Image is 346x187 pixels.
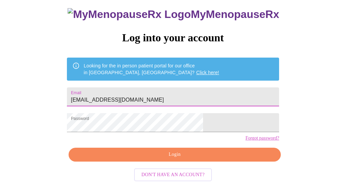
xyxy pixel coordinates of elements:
div: Looking for the in person patient portal for our office in [GEOGRAPHIC_DATA], [GEOGRAPHIC_DATA]? [84,60,219,79]
button: Login [69,148,281,162]
a: Forgot password? [245,136,279,141]
h3: Log into your account [67,32,279,44]
button: Don't have an account? [134,168,212,182]
a: Click here! [196,70,219,75]
span: Don't have an account? [142,171,205,179]
a: Don't have an account? [132,171,214,177]
span: Login [76,150,273,159]
h3: MyMenopauseRx [68,8,279,21]
img: MyMenopauseRx Logo [68,8,191,21]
